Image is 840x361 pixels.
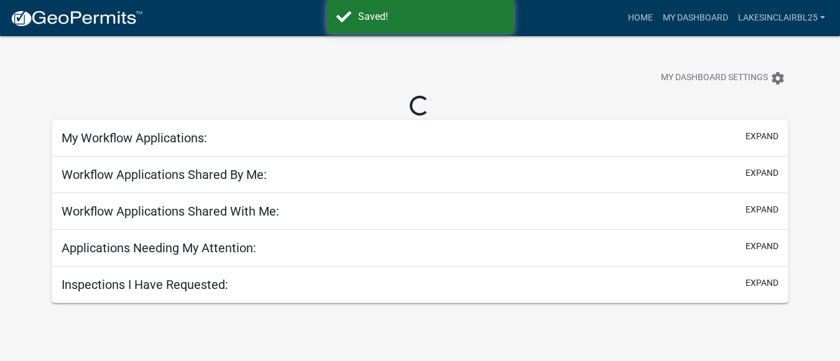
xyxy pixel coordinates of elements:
[770,71,785,86] i: settings
[62,204,279,219] h5: Workflow Applications Shared With Me:
[62,277,228,292] h5: Inspections I Have Requested:
[623,6,658,30] a: Home
[745,130,778,143] button: expand
[62,167,267,182] h5: Workflow Applications Shared By Me:
[358,9,504,24] div: Saved!
[62,240,256,255] h5: Applications Needing My Attention:
[745,276,778,290] button: expand
[733,6,830,30] a: LakeSinclairbl25
[745,167,778,180] button: expand
[658,6,733,30] a: My Dashboard
[661,71,768,86] span: My Dashboard Settings
[62,130,207,145] h5: My Workflow Applications:
[651,66,795,90] button: My Dashboard Settingssettings
[745,203,778,216] button: expand
[745,240,778,253] button: expand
